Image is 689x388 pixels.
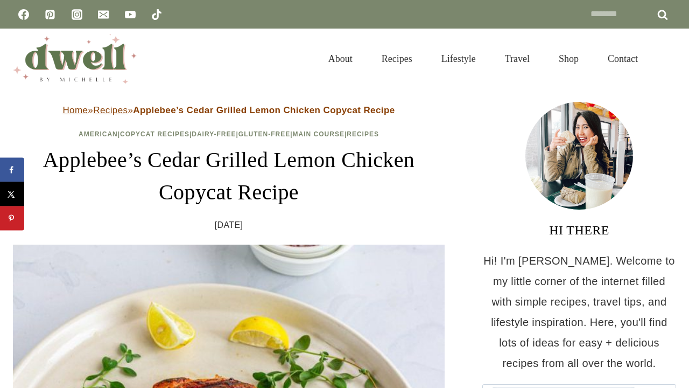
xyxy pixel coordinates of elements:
[593,40,652,78] a: Contact
[314,40,367,78] a: About
[314,40,652,78] nav: Primary Navigation
[146,4,167,25] a: TikTok
[427,40,490,78] a: Lifestyle
[13,34,137,84] img: DWELL by michelle
[39,4,61,25] a: Pinterest
[490,40,544,78] a: Travel
[66,4,88,25] a: Instagram
[215,217,243,233] time: [DATE]
[13,144,445,209] h1: Applebee’s Cedar Grilled Lemon Chicken Copycat Recipe
[120,130,189,138] a: Copycat Recipes
[544,40,593,78] a: Shop
[192,130,236,138] a: Dairy-Free
[367,40,427,78] a: Recipes
[238,130,290,138] a: Gluten-Free
[119,4,141,25] a: YouTube
[79,130,379,138] span: | | | | |
[482,220,676,240] h3: HI THERE
[79,130,118,138] a: American
[482,251,676,373] p: Hi! I'm [PERSON_NAME]. Welcome to my little corner of the internet filled with simple recipes, tr...
[93,4,114,25] a: Email
[93,105,128,115] a: Recipes
[133,105,395,115] strong: Applebee’s Cedar Grilled Lemon Chicken Copycat Recipe
[13,4,34,25] a: Facebook
[62,105,395,115] span: » »
[293,130,344,138] a: Main Course
[658,50,676,68] button: View Search Form
[62,105,88,115] a: Home
[347,130,379,138] a: Recipes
